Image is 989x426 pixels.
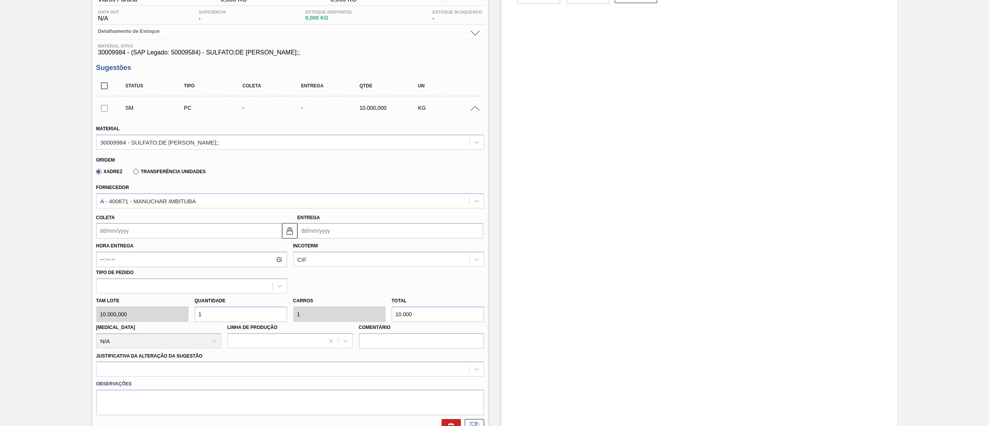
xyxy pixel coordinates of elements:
label: Tam lote [96,295,189,307]
div: Sugestão Manual [124,105,190,111]
label: Justificativa da Alteração da Sugestão [96,353,203,359]
img: locked [285,226,294,235]
label: Observações [96,378,484,390]
div: Status [124,83,190,89]
span: Material ativo [98,44,482,48]
div: - [299,105,366,111]
label: Material [96,126,120,131]
div: Entrega [299,83,366,89]
div: N/A [96,10,121,22]
span: 30009984 - (SAP Legado: 50009584) - SULFATO;DE [PERSON_NAME];; [98,49,482,56]
div: Tipo [182,83,249,89]
label: Carros [293,298,313,303]
label: Linha de Produção [228,325,278,330]
label: Total [392,298,407,303]
label: Entrega [297,215,320,220]
button: locked [282,223,297,239]
div: KG [416,105,483,111]
label: [MEDICAL_DATA] [96,325,135,330]
div: - [430,10,484,22]
label: Comentário [359,322,484,333]
span: 0,000 KG [305,15,353,21]
span: Data out [98,10,119,14]
label: Xadrez [96,169,123,174]
label: Fornecedor [96,185,129,190]
span: Estoque Disponível [305,10,353,14]
div: Qtde [357,83,424,89]
label: Tipo de pedido [96,270,134,275]
div: Coleta [240,83,307,89]
h3: Sugestões [96,64,484,72]
div: A - 400671 - MANUCHAR IMBITUBA [100,198,196,204]
label: Origem [96,157,115,163]
div: UN [416,83,483,89]
label: Quantidade [195,298,226,303]
div: 10.000,000 [357,105,424,111]
div: Pedido de Compra [182,105,249,111]
label: Transferência Unidades [133,169,206,174]
div: CIF [297,256,307,263]
div: 30009984 - SULFATO;DE [PERSON_NAME];; [100,139,219,145]
span: Estoque Bloqueado [432,10,482,14]
label: Coleta [96,215,115,220]
span: Detalhamento de Estoque [98,29,467,34]
input: dd/mm/yyyy [96,223,282,239]
input: dd/mm/yyyy [297,223,483,239]
div: - [197,10,228,22]
label: Incoterm [293,243,318,249]
span: Suficiência [199,10,226,14]
label: Hora Entrega [96,240,287,252]
div: - [240,105,307,111]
